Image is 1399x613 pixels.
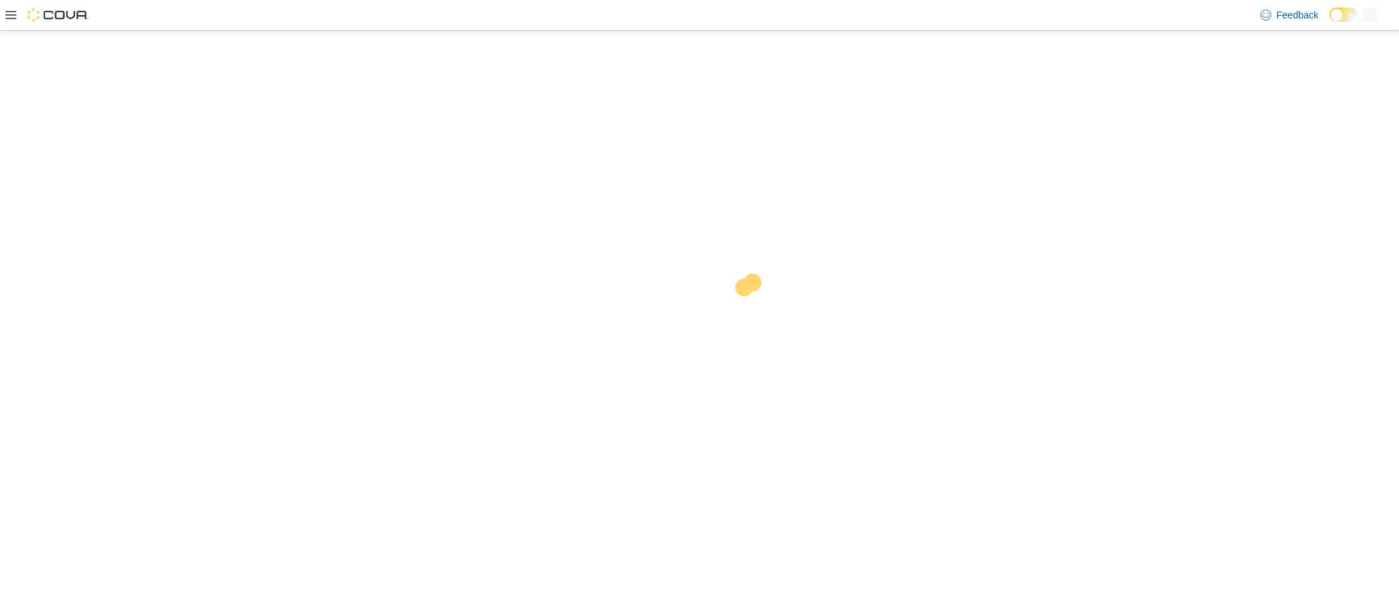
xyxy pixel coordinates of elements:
img: cova-loader [700,263,802,366]
input: Dark Mode [1329,8,1358,22]
a: Feedback [1255,1,1324,29]
span: Feedback [1277,8,1318,22]
span: Dark Mode [1329,22,1330,23]
img: Cova [27,8,89,22]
